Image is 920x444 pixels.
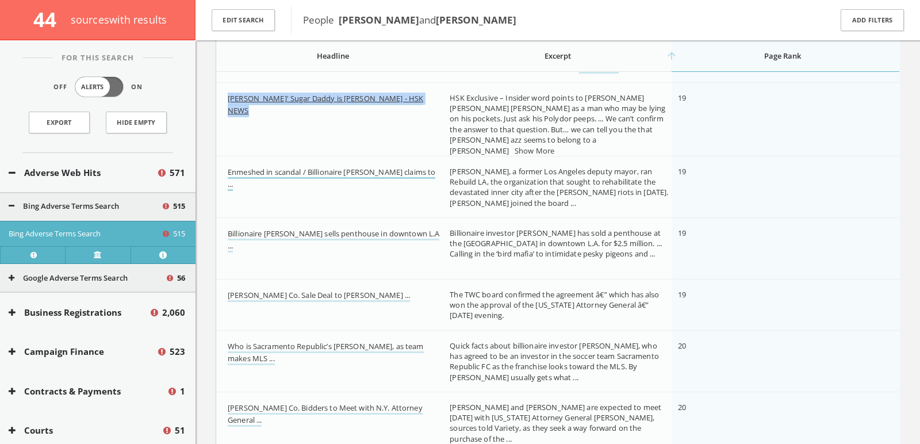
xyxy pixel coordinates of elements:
[450,166,668,208] span: [PERSON_NAME], a former Los Angeles deputy mayor, ran Rebuild LA, the organization that sought to...
[450,402,661,444] span: [PERSON_NAME] and [PERSON_NAME] are expected to meet [DATE] with [US_STATE] Attorney General [PER...
[303,13,516,26] span: People
[53,82,67,92] span: Off
[212,9,275,32] button: Edit Search
[666,50,677,62] i: arrow_upward
[71,13,167,26] span: source s with results
[131,82,143,92] span: On
[317,51,349,61] span: Headline
[228,341,424,365] a: Who is Sacramento Republic’s [PERSON_NAME], as team makes MLS ...
[228,93,423,117] a: [PERSON_NAME]' Sugar Daddy is [PERSON_NAME] - HSK NEWS
[678,228,686,238] span: 19
[106,112,167,133] button: Hide Empty
[678,93,686,103] span: 19
[177,273,185,284] span: 56
[678,289,686,300] span: 19
[450,340,659,382] span: Quick facts about billionaire investor [PERSON_NAME], who has agreed to be an investor in the soc...
[9,166,156,179] button: Adverse Web Hits
[678,402,686,412] span: 20
[9,424,162,437] button: Courts
[170,166,185,179] span: 571
[450,228,662,259] span: Billionaire investor [PERSON_NAME] has sold a penthouse at the [GEOGRAPHIC_DATA] in downtown L.A....
[545,51,571,61] span: Excerpt
[170,345,185,358] span: 523
[9,385,167,398] button: Contracts & Payments
[29,112,90,133] a: Export
[180,385,185,398] span: 1
[228,167,435,191] a: Enmeshed in scandal / Billionaire [PERSON_NAME] claims to ...
[450,93,665,156] span: HSK Exclusive – Insider word points to [PERSON_NAME] [PERSON_NAME] [PERSON_NAME] as a man who may...
[678,340,686,351] span: 20
[175,424,185,437] span: 51
[9,306,149,319] button: Business Registrations
[33,6,66,33] span: 44
[9,228,161,240] button: Bing Adverse Terms Search
[53,52,143,64] span: For This Search
[9,273,165,284] button: Google Adverse Terms Search
[678,166,686,177] span: 19
[65,246,130,263] a: Verify at source
[436,13,516,26] b: [PERSON_NAME]
[9,345,156,358] button: Campaign Finance
[841,9,904,32] button: Add Filters
[228,228,439,252] a: Billionaire [PERSON_NAME] sells penthouse in downtown L.A ...
[173,201,185,212] span: 515
[515,146,554,158] a: Show More
[339,13,436,26] span: and
[339,13,419,26] b: [PERSON_NAME]
[228,290,410,302] a: [PERSON_NAME] Co. Sale Deal to [PERSON_NAME] ...
[173,228,185,240] span: 515
[162,306,185,319] span: 2,060
[764,51,801,61] span: Page Rank
[450,289,659,320] span: The TWC board confirmed the agreement â€” which has also won the approval of the [US_STATE] Attor...
[228,403,423,427] a: [PERSON_NAME] Co. Bidders to Meet with N.Y. Attorney General ...
[9,201,161,212] button: Bing Adverse Terms Search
